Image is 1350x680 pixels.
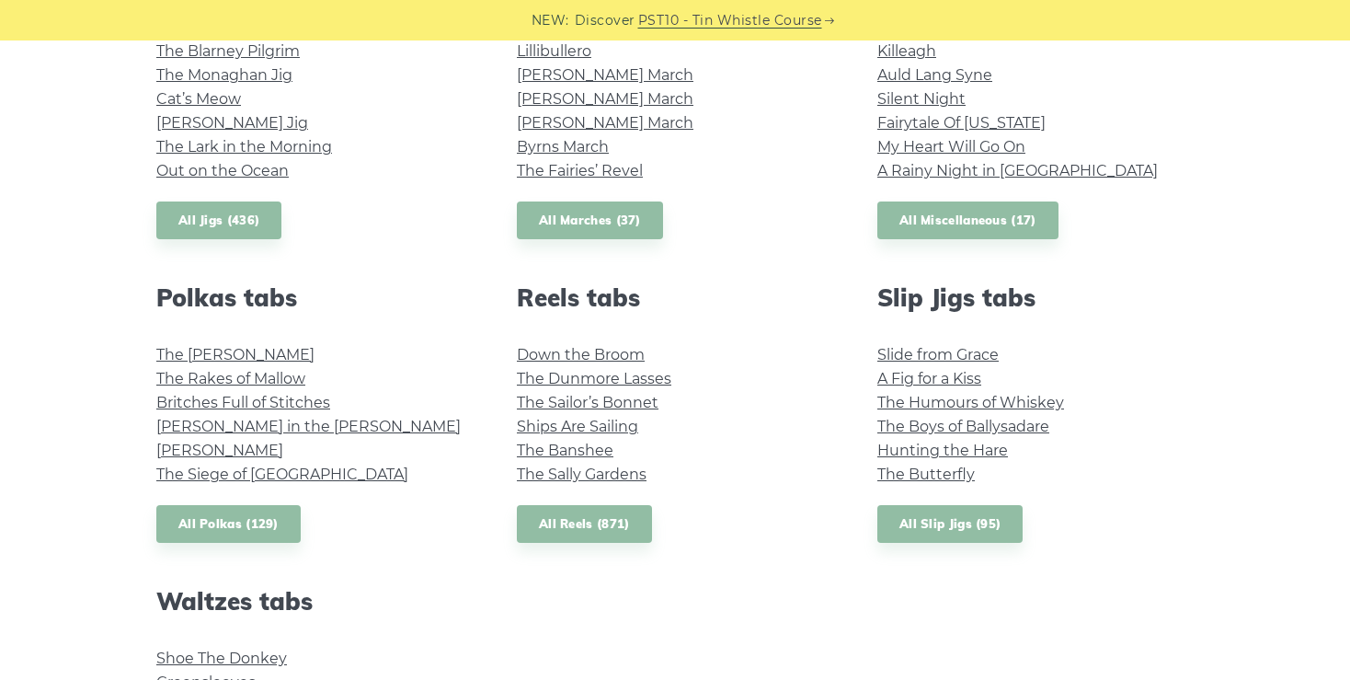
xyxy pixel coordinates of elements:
a: The Boys of Ballysadare [877,418,1049,435]
a: The Blarney Pilgrim [156,42,300,60]
a: The Siege of [GEOGRAPHIC_DATA] [156,466,408,483]
a: The Butterfly [877,466,975,483]
h2: Polkas tabs [156,283,473,312]
a: Shoe The Donkey [156,650,287,667]
a: The Humours of Whiskey [877,394,1064,411]
a: PST10 - Tin Whistle Course [638,10,822,31]
a: The Dunmore Lasses [517,370,671,387]
span: NEW: [532,10,569,31]
a: Byrns March [517,138,609,156]
a: [PERSON_NAME] March [517,114,693,132]
h2: Reels tabs [517,283,833,312]
a: A Rainy Night in [GEOGRAPHIC_DATA] [877,162,1158,179]
a: [PERSON_NAME] March [517,66,693,84]
a: Down the Broom [517,346,645,363]
h2: Waltzes tabs [156,587,473,616]
a: All Slip Jigs (95) [877,505,1023,543]
a: The Fairies’ Revel [517,162,643,179]
a: The Sailor’s Bonnet [517,394,658,411]
a: Auld Lang Syne [877,66,992,84]
a: The Banshee [517,442,613,459]
a: Fairytale Of [US_STATE] [877,114,1046,132]
a: The Lark in the Morning [156,138,332,156]
a: Silent Night [877,90,966,108]
a: My Heart Will Go On [877,138,1025,156]
a: Out on the Ocean [156,162,289,179]
a: All Miscellaneous (17) [877,202,1058,239]
a: Hunting the Hare [877,442,1008,459]
a: All Reels (871) [517,505,652,543]
a: The Sally Gardens [517,466,646,483]
a: The Monaghan Jig [156,66,292,84]
a: Slide from Grace [877,346,999,363]
a: The Rakes of Mallow [156,370,305,387]
a: [PERSON_NAME] [156,442,283,459]
a: Ships Are Sailing [517,418,638,435]
a: Killeagh [877,42,936,60]
a: Lillibullero [517,42,591,60]
a: Britches Full of Stitches [156,394,330,411]
a: All Polkas (129) [156,505,301,543]
h2: Slip Jigs tabs [877,283,1194,312]
a: All Jigs (436) [156,202,281,239]
span: Discover [575,10,635,31]
a: All Marches (37) [517,202,663,239]
a: [PERSON_NAME] March [517,90,693,108]
a: A Fig for a Kiss [877,370,981,387]
a: Cat’s Meow [156,90,241,108]
a: [PERSON_NAME] in the [PERSON_NAME] [156,418,461,435]
a: [PERSON_NAME] Jig [156,114,308,132]
a: The [PERSON_NAME] [156,346,315,363]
